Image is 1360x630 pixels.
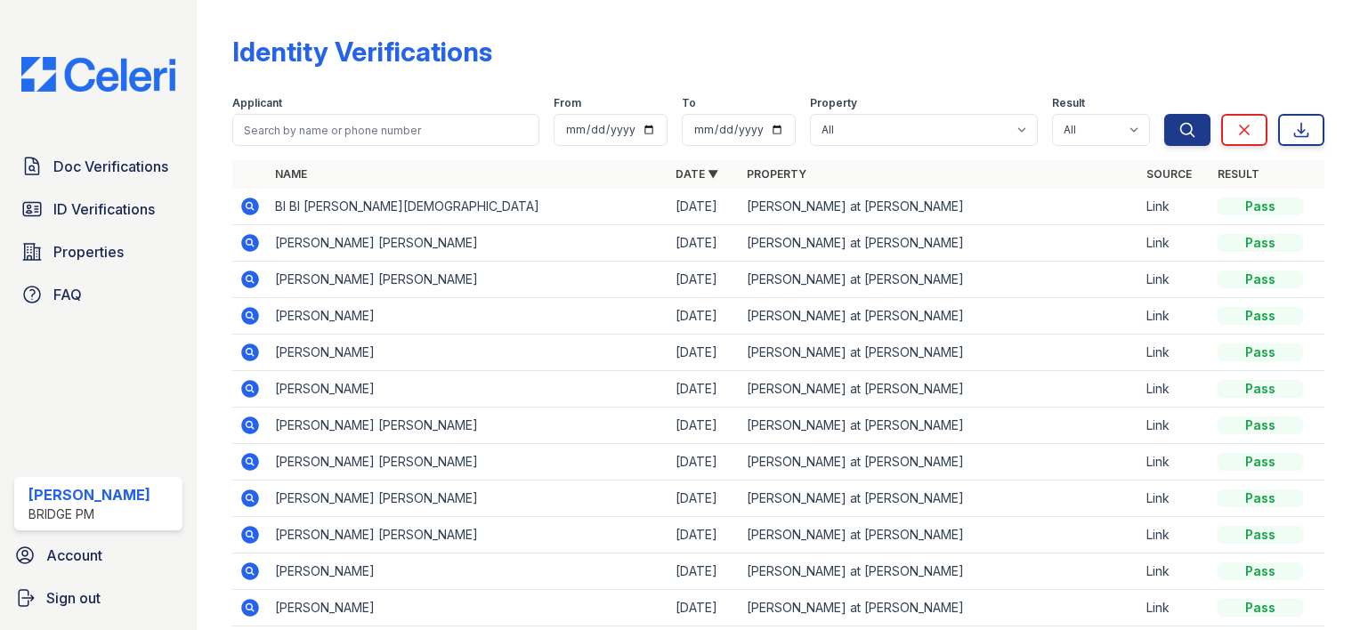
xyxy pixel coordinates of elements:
[232,36,492,68] div: Identity Verifications
[14,234,182,270] a: Properties
[740,553,1139,590] td: [PERSON_NAME] at [PERSON_NAME]
[268,335,668,371] td: [PERSON_NAME]
[740,225,1139,262] td: [PERSON_NAME] at [PERSON_NAME]
[268,371,668,408] td: [PERSON_NAME]
[1139,298,1210,335] td: Link
[1218,599,1303,617] div: Pass
[268,517,668,553] td: [PERSON_NAME] [PERSON_NAME]
[740,371,1139,408] td: [PERSON_NAME] at [PERSON_NAME]
[740,517,1139,553] td: [PERSON_NAME] at [PERSON_NAME]
[14,191,182,227] a: ID Verifications
[268,553,668,590] td: [PERSON_NAME]
[747,167,806,181] a: Property
[1139,371,1210,408] td: Link
[1218,234,1303,252] div: Pass
[668,444,740,481] td: [DATE]
[268,590,668,626] td: [PERSON_NAME]
[740,335,1139,371] td: [PERSON_NAME] at [PERSON_NAME]
[1139,335,1210,371] td: Link
[1139,225,1210,262] td: Link
[1052,96,1085,110] label: Result
[1218,307,1303,325] div: Pass
[668,189,740,225] td: [DATE]
[1139,189,1210,225] td: Link
[268,298,668,335] td: [PERSON_NAME]
[7,537,190,573] a: Account
[232,96,282,110] label: Applicant
[268,444,668,481] td: [PERSON_NAME] [PERSON_NAME]
[275,167,307,181] a: Name
[1139,262,1210,298] td: Link
[668,481,740,517] td: [DATE]
[1139,517,1210,553] td: Link
[740,189,1139,225] td: [PERSON_NAME] at [PERSON_NAME]
[1218,380,1303,398] div: Pass
[740,298,1139,335] td: [PERSON_NAME] at [PERSON_NAME]
[46,587,101,609] span: Sign out
[668,371,740,408] td: [DATE]
[1218,526,1303,544] div: Pass
[1146,167,1192,181] a: Source
[668,335,740,371] td: [DATE]
[1139,481,1210,517] td: Link
[740,262,1139,298] td: [PERSON_NAME] at [PERSON_NAME]
[740,481,1139,517] td: [PERSON_NAME] at [PERSON_NAME]
[682,96,696,110] label: To
[232,114,539,146] input: Search by name or phone number
[14,277,182,312] a: FAQ
[740,590,1139,626] td: [PERSON_NAME] at [PERSON_NAME]
[668,225,740,262] td: [DATE]
[1218,453,1303,471] div: Pass
[1218,198,1303,215] div: Pass
[810,96,857,110] label: Property
[46,545,102,566] span: Account
[1139,408,1210,444] td: Link
[668,517,740,553] td: [DATE]
[28,505,150,523] div: Bridge PM
[1139,590,1210,626] td: Link
[268,225,668,262] td: [PERSON_NAME] [PERSON_NAME]
[554,96,581,110] label: From
[740,444,1139,481] td: [PERSON_NAME] at [PERSON_NAME]
[268,481,668,517] td: [PERSON_NAME] [PERSON_NAME]
[668,553,740,590] td: [DATE]
[668,298,740,335] td: [DATE]
[268,189,668,225] td: BI BI [PERSON_NAME][DEMOGRAPHIC_DATA]
[53,198,155,220] span: ID Verifications
[1139,553,1210,590] td: Link
[53,241,124,262] span: Properties
[668,590,740,626] td: [DATE]
[1218,167,1259,181] a: Result
[668,408,740,444] td: [DATE]
[740,408,1139,444] td: [PERSON_NAME] at [PERSON_NAME]
[1218,416,1303,434] div: Pass
[7,57,190,92] img: CE_Logo_Blue-a8612792a0a2168367f1c8372b55b34899dd931a85d93a1a3d3e32e68fde9ad4.png
[28,484,150,505] div: [PERSON_NAME]
[53,284,82,305] span: FAQ
[676,167,718,181] a: Date ▼
[268,408,668,444] td: [PERSON_NAME] [PERSON_NAME]
[668,262,740,298] td: [DATE]
[53,156,168,177] span: Doc Verifications
[14,149,182,184] a: Doc Verifications
[7,580,190,616] a: Sign out
[1218,343,1303,361] div: Pass
[1218,562,1303,580] div: Pass
[1218,489,1303,507] div: Pass
[1218,271,1303,288] div: Pass
[268,262,668,298] td: [PERSON_NAME] [PERSON_NAME]
[1139,444,1210,481] td: Link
